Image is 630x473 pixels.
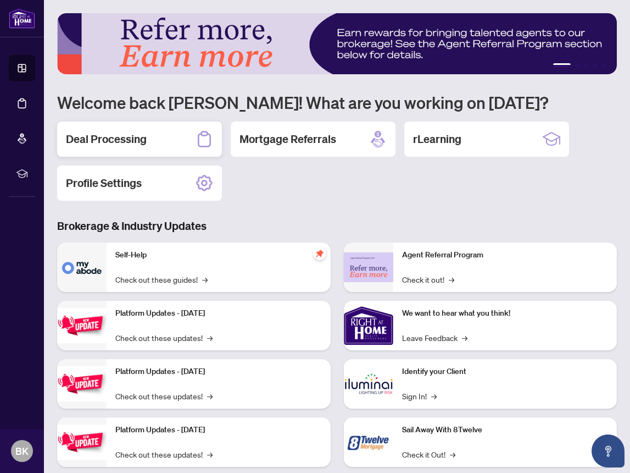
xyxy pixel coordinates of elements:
button: 5 [601,63,606,68]
button: 4 [593,63,597,68]
button: 3 [584,63,588,68]
span: pushpin [313,247,326,260]
span: → [449,273,454,285]
a: Check it out!→ [402,273,454,285]
a: Check out these guides!→ [115,273,208,285]
h2: Mortgage Referrals [239,131,336,147]
button: Open asap [592,435,625,468]
a: Check it Out!→ [402,448,455,460]
span: → [207,448,213,460]
p: Agent Referral Program [402,249,609,261]
h2: Profile Settings [66,175,142,191]
p: Platform Updates - [DATE] [115,366,322,378]
a: Check out these updates!→ [115,448,213,460]
img: Platform Updates - July 8, 2025 [57,366,107,401]
span: → [462,332,467,344]
a: Check out these updates!→ [115,390,213,402]
span: → [450,448,455,460]
span: → [207,332,213,344]
p: Identify your Client [402,366,609,378]
img: Slide 0 [57,13,617,74]
p: Platform Updates - [DATE] [115,307,322,320]
img: Self-Help [57,243,107,292]
h3: Brokerage & Industry Updates [57,218,617,234]
button: 1 [553,63,571,68]
button: 2 [575,63,579,68]
a: Check out these updates!→ [115,332,213,344]
span: → [207,390,213,402]
h2: Deal Processing [66,131,147,147]
img: Agent Referral Program [344,252,393,283]
img: logo [9,8,35,29]
a: Sign In!→ [402,390,437,402]
img: Platform Updates - July 21, 2025 [57,308,107,343]
img: We want to hear what you think! [344,301,393,350]
p: Sail Away With 8Twelve [402,424,609,436]
p: Self-Help [115,249,322,261]
span: → [431,390,437,402]
h1: Welcome back [PERSON_NAME]! What are you working on [DATE]? [57,92,617,113]
img: Sail Away With 8Twelve [344,417,393,467]
span: BK [15,443,29,459]
p: We want to hear what you think! [402,307,609,320]
span: → [202,273,208,285]
h2: rLearning [413,131,461,147]
a: Leave Feedback→ [402,332,467,344]
img: Platform Updates - June 23, 2025 [57,425,107,459]
img: Identify your Client [344,359,393,409]
p: Platform Updates - [DATE] [115,424,322,436]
